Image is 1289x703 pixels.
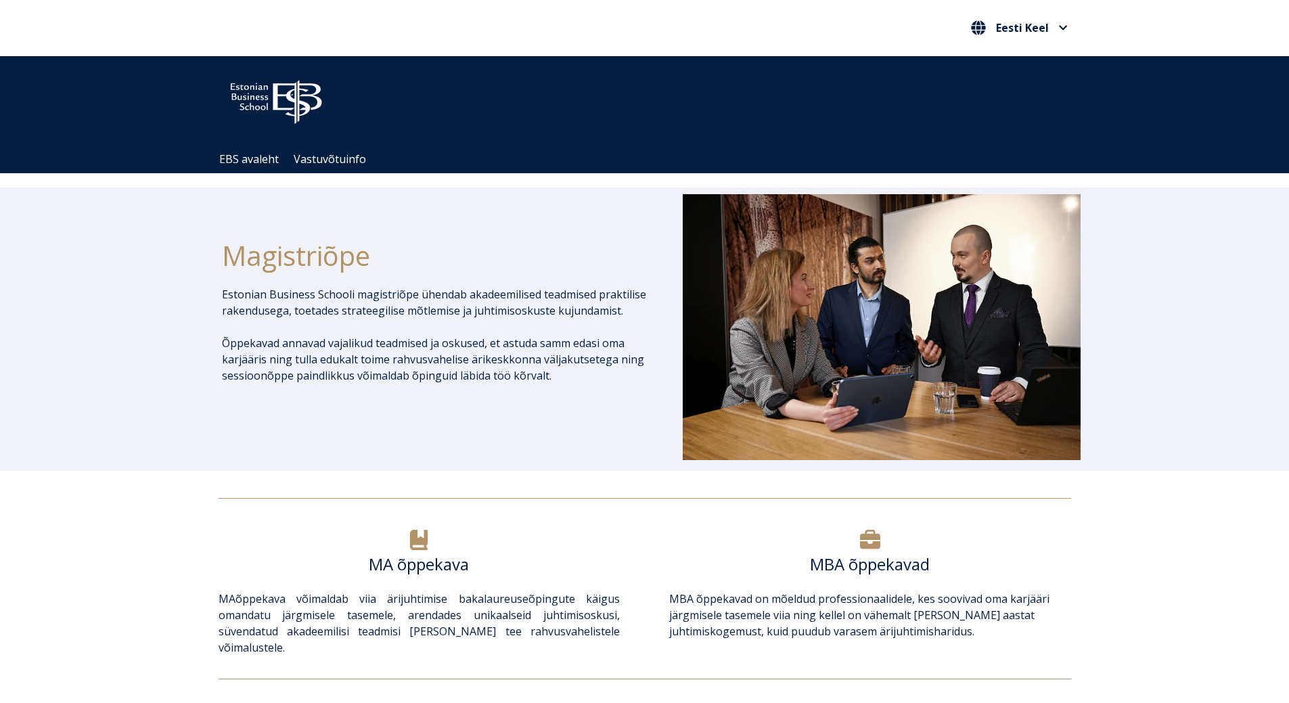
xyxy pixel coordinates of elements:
[212,145,1091,173] div: Navigation Menu
[594,93,761,108] span: Community for Growth and Resp
[669,591,1070,639] p: õppekavad on mõeldud professionaalidele, kes soovivad oma karjääri järgmisele tasemele viia ning ...
[996,22,1049,33] span: Eesti Keel
[219,591,620,655] span: õppekava võimaldab viia ärijuhtimise bakalaureuseõpingute käigus omandatu järgmisele tasemele, ar...
[669,591,694,606] a: MBA
[669,554,1070,574] h6: MBA õppekavad
[222,335,647,384] p: Õppekavad annavad vajalikud teadmised ja oskused, et astuda samm edasi oma karjääris ning tulla e...
[219,152,279,166] a: EBS avaleht
[222,286,647,319] p: Estonian Business Schooli magistriõpe ühendab akadeemilised teadmised praktilise rakendusega, toe...
[683,194,1081,459] img: DSC_1073
[222,239,647,273] h1: Magistriõpe
[219,591,235,606] a: MA
[968,17,1071,39] button: Eesti Keel
[968,17,1071,39] nav: Vali oma keel
[294,152,366,166] a: Vastuvõtuinfo
[219,70,334,128] img: ebs_logo2016_white
[219,554,620,574] h6: MA õppekava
